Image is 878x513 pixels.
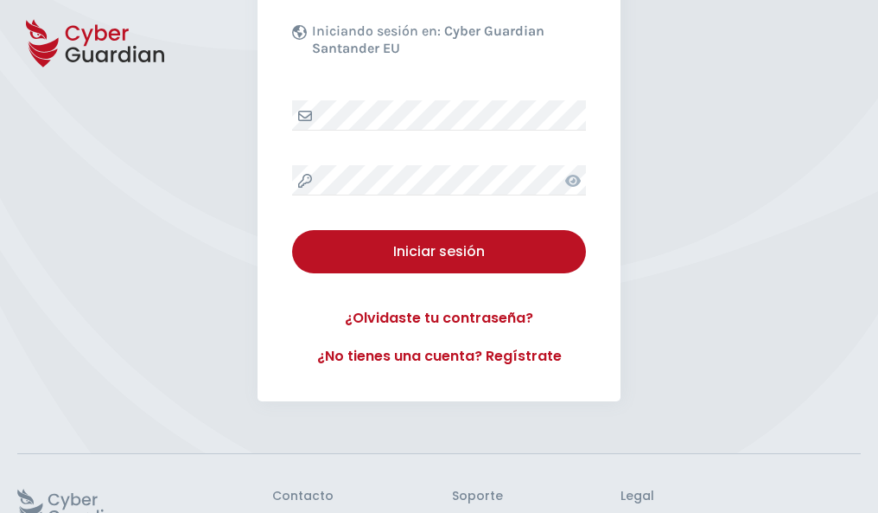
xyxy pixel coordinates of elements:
a: ¿No tienes una cuenta? Regístrate [292,346,586,367]
h3: Contacto [272,489,334,504]
h3: Soporte [452,489,503,504]
a: ¿Olvidaste tu contraseña? [292,308,586,329]
button: Iniciar sesión [292,230,586,273]
div: Iniciar sesión [305,241,573,262]
h3: Legal [620,489,861,504]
